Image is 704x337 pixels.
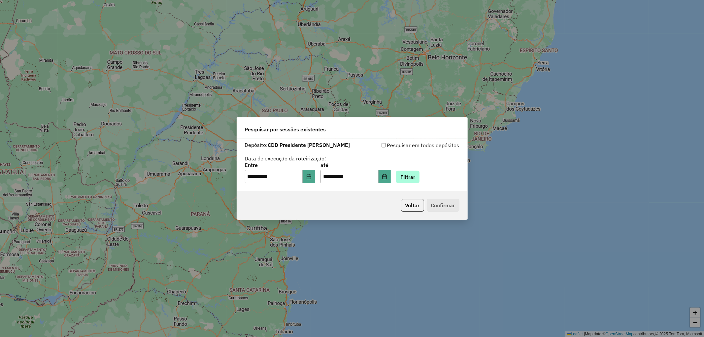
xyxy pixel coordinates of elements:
strong: CDD Presidente [PERSON_NAME] [268,142,350,148]
button: Choose Date [303,170,315,183]
label: Depósito: [245,141,350,149]
label: Entre [245,161,315,169]
label: até [320,161,391,169]
div: Pesquisar em todos depósitos [352,141,459,149]
span: Pesquisar por sessões existentes [245,125,326,133]
button: Filtrar [396,171,419,183]
label: Data de execução da roteirização: [245,154,326,162]
button: Choose Date [379,170,391,183]
button: Voltar [401,199,424,212]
